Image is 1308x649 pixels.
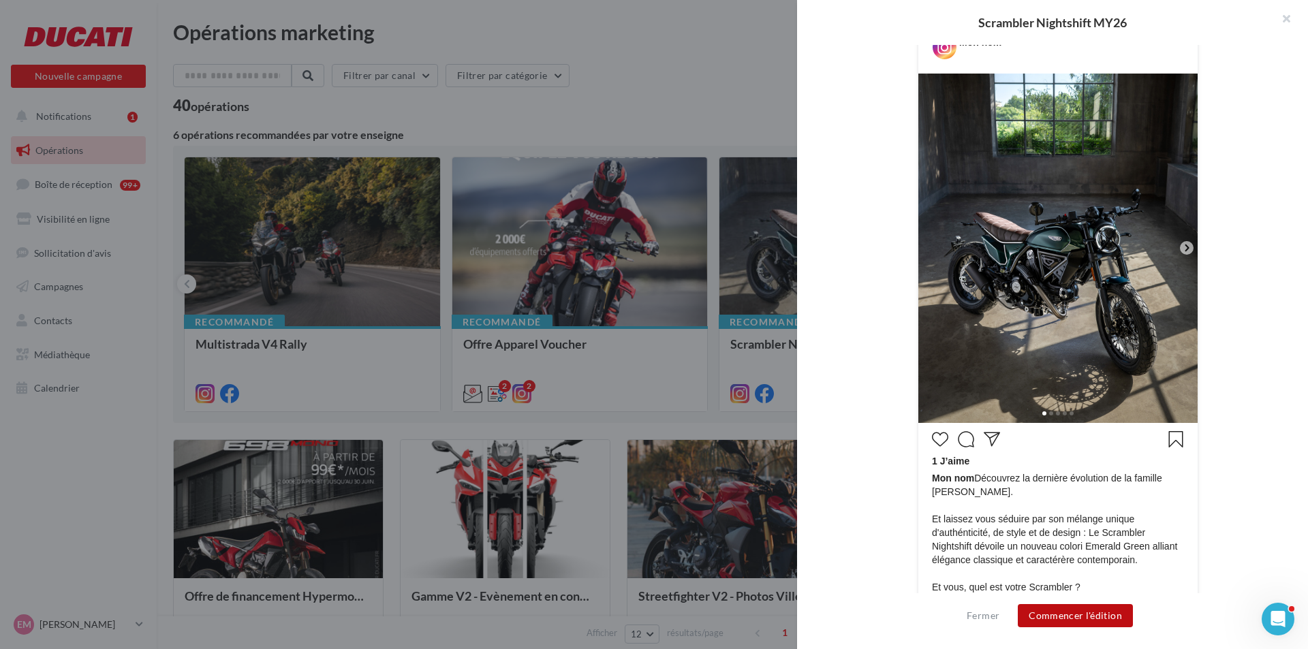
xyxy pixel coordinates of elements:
div: Scrambler Nightshift MY26 [819,16,1286,29]
svg: Partager la publication [984,431,1000,447]
svg: J’aime [932,431,948,447]
svg: Commenter [958,431,974,447]
svg: Enregistrer [1168,431,1184,447]
button: Fermer [961,607,1005,624]
button: Commencer l'édition [1018,604,1133,627]
span: Découvrez la dernière évolution de la famille [PERSON_NAME]. Et laissez vous séduire par son méla... [932,471,1184,621]
div: 1 J’aime [932,454,1184,471]
iframe: Intercom live chat [1262,603,1294,635]
span: Mon nom [932,473,974,484]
